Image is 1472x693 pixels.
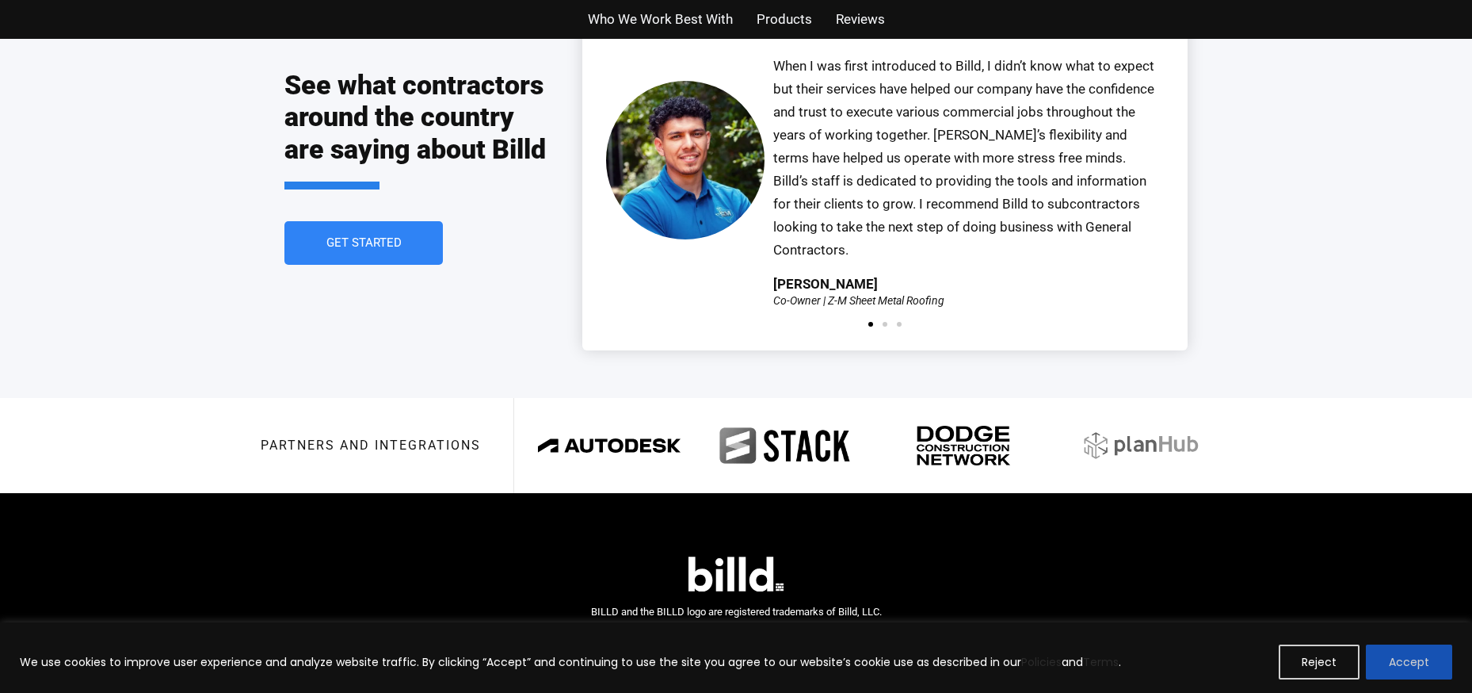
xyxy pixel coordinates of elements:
button: Reject [1279,645,1360,680]
div: Co-Owner | Z-M Sheet Metal Roofing [773,295,944,306]
div: [PERSON_NAME] [773,278,878,291]
a: Terms [1083,654,1119,670]
button: Accept [1366,645,1452,680]
span: Go to slide 1 [868,322,873,327]
div: 1 / 3 [606,15,1164,305]
a: Get Started [284,221,443,265]
p: We use cookies to improve user experience and analyze website traffic. By clicking “Accept” and c... [20,653,1121,672]
a: Reviews [836,8,885,31]
span: Go to slide 2 [883,322,887,327]
h2: See what contractors around the country are saying about Billd [284,69,551,190]
span: Go to slide 3 [897,322,902,327]
h3: Partners and integrations [261,439,481,452]
span: When I was first introduced to Billd, I didn’t know what to expect but their services have helped... [773,58,1154,257]
a: Policies [1021,654,1062,670]
a: Who We Work Best With [588,8,733,31]
span: BILLD and the BILLD logo are registered trademarks of Billd, LLC. © 2025 Billd, LLC. All rights r... [591,606,882,641]
span: Get Started [326,237,402,249]
a: Products [757,8,812,31]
